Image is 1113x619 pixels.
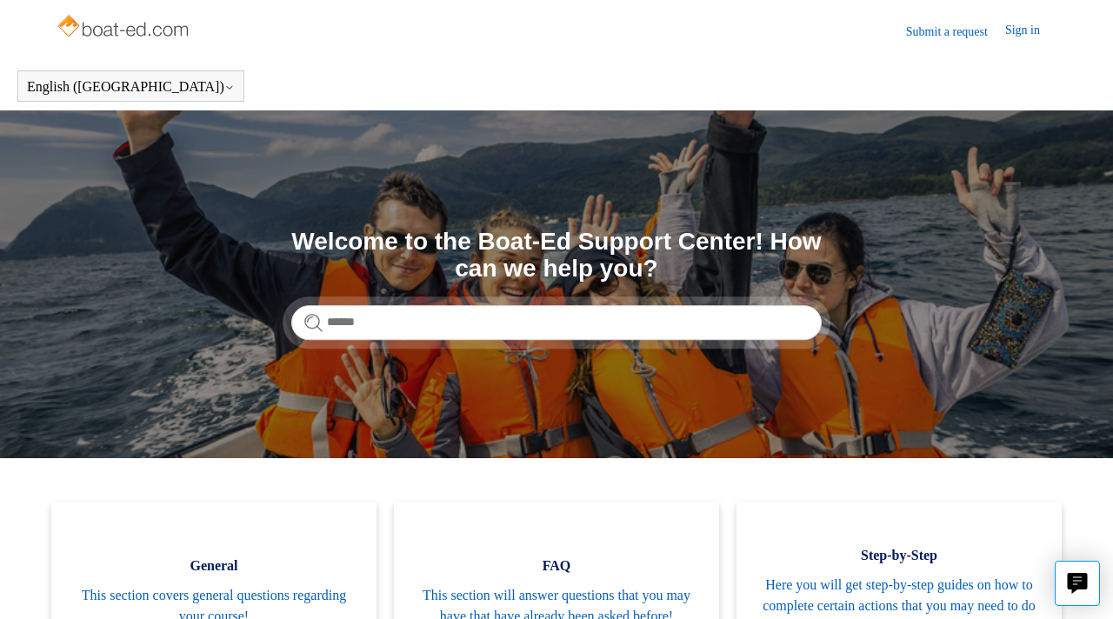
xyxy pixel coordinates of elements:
[56,10,194,45] img: Boat-Ed Help Center home page
[906,23,1005,41] a: Submit a request
[1055,561,1100,606] button: Live chat
[763,545,1036,566] span: Step-by-Step
[1005,21,1057,42] a: Sign in
[291,229,822,283] h1: Welcome to the Boat-Ed Support Center! How can we help you?
[420,556,693,576] span: FAQ
[77,556,350,576] span: General
[27,79,235,95] button: English ([GEOGRAPHIC_DATA])
[291,305,822,340] input: Search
